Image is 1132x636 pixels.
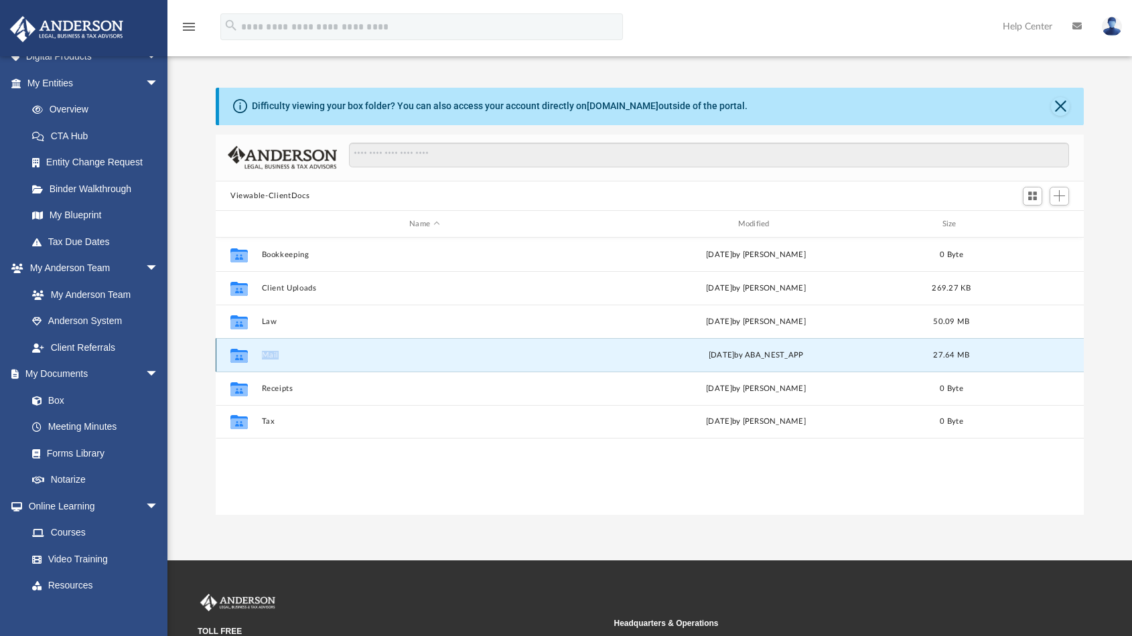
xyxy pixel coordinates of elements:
a: [DOMAIN_NAME] [587,100,658,111]
a: Notarize [19,467,172,493]
div: [DATE] by [PERSON_NAME] [593,283,919,295]
button: Law [262,317,587,326]
a: Courses [19,520,172,546]
div: Difficulty viewing your box folder? You can also access your account directly on outside of the p... [252,99,748,113]
span: [DATE] [706,318,732,325]
button: Tax [262,418,587,426]
a: My Documentsarrow_drop_down [9,361,172,388]
img: Anderson Advisors Platinum Portal [198,594,278,611]
span: 50.09 MB [933,318,969,325]
i: menu [181,19,197,35]
span: arrow_drop_down [145,361,172,388]
a: Resources [19,572,172,599]
a: Box [19,387,165,414]
div: grid [216,238,1084,515]
a: Meeting Minutes [19,414,172,441]
span: 0 Byte [940,251,963,258]
button: Add [1050,187,1070,206]
a: My Blueprint [19,202,172,229]
a: Video Training [19,546,165,572]
span: arrow_drop_down [145,493,172,520]
input: Search files and folders [349,143,1069,168]
div: [DATE] by [PERSON_NAME] [593,383,919,395]
button: Viewable-ClientDocs [230,190,309,202]
a: Entity Change Request [19,149,179,176]
div: by [PERSON_NAME] [593,316,919,328]
div: Name [261,218,587,230]
div: Size [925,218,979,230]
a: My Anderson Team [19,281,165,308]
a: Overview [19,96,179,123]
span: arrow_drop_down [145,44,172,71]
span: arrow_drop_down [145,255,172,283]
a: My Entitiesarrow_drop_down [9,70,179,96]
a: Forms Library [19,440,165,467]
a: My Anderson Teamarrow_drop_down [9,255,172,282]
div: Modified [593,218,919,230]
a: Anderson System [19,308,172,335]
div: [DATE] by [PERSON_NAME] [593,416,919,428]
a: Digital Productsarrow_drop_down [9,44,179,70]
i: search [224,18,238,33]
span: 0 Byte [940,418,963,425]
button: Bookkeeping [262,250,587,259]
button: Close [1051,97,1070,116]
button: Mail [262,351,587,360]
a: Tax Due Dates [19,228,179,255]
div: [DATE] by ABA_NEST_APP [593,349,919,362]
img: Anderson Advisors Platinum Portal [6,16,127,42]
a: CTA Hub [19,123,179,149]
span: 0 Byte [940,385,963,392]
div: id [222,218,255,230]
div: [DATE] by [PERSON_NAME] [593,249,919,261]
button: Receipts [262,384,587,393]
span: 269.27 KB [932,285,971,292]
a: Binder Walkthrough [19,175,179,202]
div: id [984,218,1078,230]
img: User Pic [1102,17,1122,36]
button: Client Uploads [262,284,587,293]
button: Switch to Grid View [1023,187,1043,206]
a: menu [181,25,197,35]
span: arrow_drop_down [145,70,172,97]
a: Client Referrals [19,334,172,361]
small: Headquarters & Operations [614,617,1021,629]
a: Online Learningarrow_drop_down [9,493,172,520]
span: 27.64 MB [933,351,969,359]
